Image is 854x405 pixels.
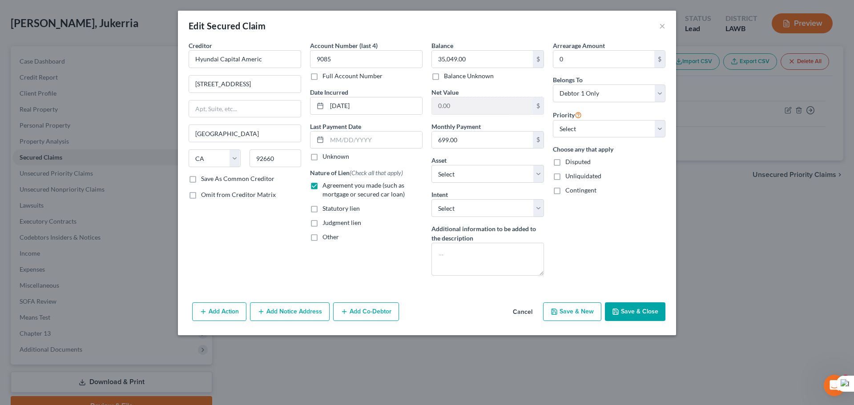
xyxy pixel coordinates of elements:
[189,100,301,117] input: Apt, Suite, etc...
[553,144,665,154] label: Choose any that apply
[322,205,360,212] span: Statutory lien
[189,76,301,92] input: Enter address...
[553,41,605,50] label: Arrearage Amount
[189,20,266,32] div: Edit Secured Claim
[543,302,601,321] button: Save & New
[431,41,453,50] label: Balance
[322,181,405,198] span: Agreement you made (such as mortgage or secured car loan)
[553,76,583,84] span: Belongs To
[189,125,301,142] input: Enter city...
[431,88,459,97] label: Net Value
[322,152,349,161] label: Unknown
[322,72,383,80] label: Full Account Number
[605,302,665,321] button: Save & Close
[565,172,601,180] span: Unliquidated
[201,191,276,198] span: Omit from Creditor Matrix
[824,375,845,396] iframe: Intercom live chat
[553,109,582,120] label: Priority
[565,186,596,194] span: Contingent
[533,97,544,114] div: $
[431,190,448,199] label: Intent
[310,50,423,68] input: XXXX
[189,50,301,68] input: Search creditor by name...
[192,302,246,321] button: Add Action
[431,224,544,243] label: Additional information to be added to the description
[565,158,591,165] span: Disputed
[444,72,494,80] label: Balance Unknown
[322,233,339,241] span: Other
[327,132,422,148] input: MM/DD/YYYY
[842,375,849,382] span: 3
[533,51,544,68] div: $
[533,132,544,148] div: $
[553,51,654,68] input: 0.00
[654,51,665,68] div: $
[201,174,274,183] label: Save As Common Creditor
[310,41,378,50] label: Account Number (last 4)
[189,42,212,49] span: Creditor
[431,156,447,164] span: Asset
[333,302,399,321] button: Add Co-Debtor
[659,20,665,31] button: ×
[250,302,330,321] button: Add Notice Address
[431,122,481,131] label: Monthly Payment
[432,132,533,148] input: 0.00
[350,169,403,176] span: (Check all that apply)
[432,51,533,68] input: 0.00
[310,88,348,97] label: Date Incurred
[506,303,540,321] button: Cancel
[322,219,361,226] span: Judgment lien
[250,149,302,167] input: Enter zip...
[432,97,533,114] input: 0.00
[310,168,403,177] label: Nature of Lien
[310,122,361,131] label: Last Payment Date
[327,97,422,114] input: MM/DD/YYYY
